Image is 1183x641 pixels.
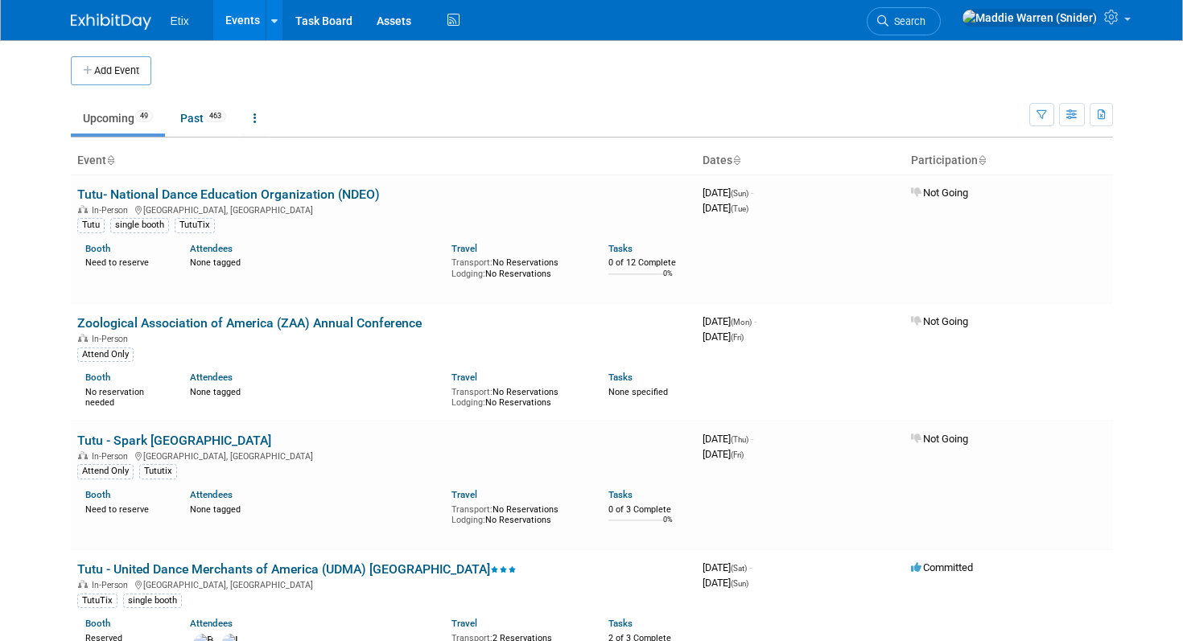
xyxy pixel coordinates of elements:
span: Transport: [451,257,493,268]
div: single booth [123,594,182,608]
span: [DATE] [703,577,748,589]
span: (Tue) [731,204,748,213]
a: Travel [451,243,477,254]
div: 0 of 3 Complete [608,504,689,516]
span: Lodging: [451,515,485,525]
div: TutuTix [175,218,215,232]
span: Not Going [911,315,968,327]
div: None tagged [190,501,439,516]
td: 0% [663,516,673,537]
img: In-Person Event [78,334,88,342]
span: In-Person [92,580,133,590]
div: Tututix [139,464,177,479]
div: None tagged [190,384,439,398]
a: Attendees [190,243,233,254]
span: [DATE] [703,448,744,460]
a: Tutu- National Dance Education Organization (NDEO) [77,187,380,202]
div: Need to reserve [85,501,166,516]
span: Search [888,15,925,27]
span: None specified [608,387,668,397]
th: Participation [905,147,1113,175]
span: Etix [171,14,189,27]
span: (Thu) [731,435,748,444]
span: (Fri) [731,450,744,459]
div: [GEOGRAPHIC_DATA], [GEOGRAPHIC_DATA] [77,203,690,216]
div: [GEOGRAPHIC_DATA], [GEOGRAPHIC_DATA] [77,449,690,462]
a: Attendees [190,372,233,383]
button: Add Event [71,56,151,85]
span: Transport: [451,504,493,515]
a: Travel [451,618,477,629]
span: In-Person [92,334,133,344]
span: Lodging: [451,269,485,279]
span: (Sat) [731,564,747,573]
a: Travel [451,372,477,383]
img: ExhibitDay [71,14,151,30]
a: Booth [85,372,110,383]
div: No Reservations No Reservations [451,384,584,409]
div: Need to reserve [85,254,166,269]
span: [DATE] [703,561,752,573]
a: Search [867,7,941,35]
a: Upcoming49 [71,103,165,134]
a: Booth [85,618,110,629]
span: (Fri) [731,333,744,342]
a: Attendees [190,489,233,500]
span: - [749,561,752,573]
span: [DATE] [703,331,744,343]
span: 49 [135,110,153,122]
span: - [754,315,756,327]
span: [DATE] [703,315,756,327]
span: 463 [204,110,226,122]
span: [DATE] [703,187,753,199]
a: Tasks [608,372,633,383]
div: Attend Only [77,464,134,479]
div: None tagged [190,254,439,269]
a: Sort by Participation Type [978,154,986,166]
span: Committed [911,561,973,573]
a: Booth [85,243,110,254]
span: [DATE] [703,433,753,445]
a: Attendees [190,618,233,629]
span: (Sun) [731,579,748,588]
a: Tasks [608,618,633,629]
a: Tasks [608,243,633,254]
a: Zoological Association of America (ZAA) Annual Conference [77,315,422,331]
a: Tutu - United Dance Merchants of America (UDMA) [GEOGRAPHIC_DATA] [77,561,517,577]
div: No Reservations No Reservations [451,501,584,526]
span: Lodging: [451,397,485,408]
div: TutuTix [77,594,117,608]
span: [DATE] [703,202,748,214]
th: Dates [696,147,905,175]
span: Not Going [911,433,968,445]
div: [GEOGRAPHIC_DATA], [GEOGRAPHIC_DATA] [77,577,690,590]
img: In-Person Event [78,580,88,588]
div: single booth [110,218,169,232]
img: In-Person Event [78,451,88,459]
img: In-Person Event [78,205,88,213]
div: No reservation needed [85,384,166,409]
a: Sort by Event Name [106,154,114,166]
div: Tutu [77,218,105,232]
span: (Mon) [731,318,752,327]
span: - [751,187,753,199]
a: Booth [85,489,110,500]
span: Transport: [451,387,493,397]
a: Travel [451,489,477,500]
span: Not Going [911,187,968,199]
td: 0% [663,269,673,291]
span: - [751,433,753,445]
th: Event [71,147,696,175]
div: Attend Only [77,347,134,362]
a: Sort by Start Date [732,154,740,166]
span: (Sun) [731,189,748,198]
span: In-Person [92,451,133,462]
div: 0 of 12 Complete [608,257,689,269]
a: Tasks [608,489,633,500]
img: Maddie Warren (Snider) [962,9,1098,27]
a: Past463 [168,103,238,134]
div: No Reservations No Reservations [451,254,584,279]
span: In-Person [92,205,133,216]
a: Tutu - Spark [GEOGRAPHIC_DATA] [77,433,271,448]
